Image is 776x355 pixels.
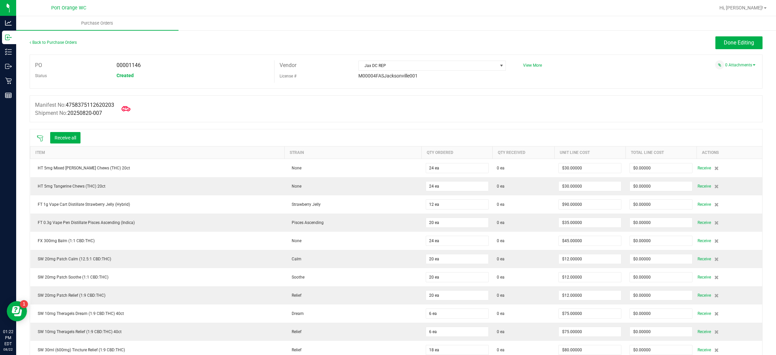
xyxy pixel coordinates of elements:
[497,329,505,335] span: 0 ea
[288,329,301,334] span: Relief
[559,236,621,246] input: $0.00000
[288,311,304,316] span: Dream
[3,329,13,347] p: 01:22 PM EDT
[698,219,711,227] span: Receive
[426,291,488,300] input: 0 ea
[630,236,692,246] input: $0.00000
[426,218,488,227] input: 0 ea
[426,200,488,209] input: 0 ea
[497,274,505,280] span: 0 ea
[698,328,711,336] span: Receive
[497,311,505,317] span: 0 ea
[288,166,301,170] span: None
[698,273,711,281] span: Receive
[5,20,12,26] inline-svg: Analytics
[35,60,42,70] label: PO
[288,220,324,225] span: Pisces Ascending
[288,202,321,207] span: Strawberry Jelly
[698,237,711,245] span: Receive
[497,165,505,171] span: 0 ea
[715,36,763,49] button: Done Editing
[51,5,86,11] span: Port Orange WC
[559,254,621,264] input: $0.00000
[698,255,711,263] span: Receive
[426,345,488,355] input: 0 ea
[715,60,724,69] span: Attach a document
[280,60,296,70] label: Vendor
[523,63,542,68] span: View More
[698,346,711,354] span: Receive
[5,49,12,55] inline-svg: Inventory
[497,220,505,226] span: 0 ea
[559,182,621,191] input: $0.00000
[698,291,711,299] span: Receive
[34,201,281,207] div: FT 1g Vape Cart Distillate Strawberry Jelly (Hybrid)
[559,327,621,336] input: $0.00000
[630,345,692,355] input: $0.00000
[630,182,692,191] input: $0.00000
[719,5,763,10] span: Hi, [PERSON_NAME]!
[630,291,692,300] input: $0.00000
[288,238,301,243] span: None
[288,293,301,298] span: Relief
[630,309,692,318] input: $0.00000
[35,101,114,109] label: Manifest No:
[288,275,304,280] span: Soothe
[3,347,13,352] p: 08/22
[426,236,488,246] input: 0 ea
[66,102,114,108] span: 4758375112620203
[30,146,285,159] th: Item
[34,274,281,280] div: SW 20mg Patch Soothe (1:1 CBD:THC)
[35,71,47,81] label: Status
[284,146,421,159] th: Strain
[426,327,488,336] input: 0 ea
[497,183,505,189] span: 0 ea
[497,292,505,298] span: 0 ea
[34,183,281,189] div: HT 5mg Tangerine Chews (THC) 20ct
[34,292,281,298] div: SW 20mg Patch Relief (1:9 CBD:THC)
[117,62,141,68] span: 00001146
[497,256,505,262] span: 0 ea
[67,110,102,116] span: 20250820-007
[119,101,133,116] span: Mark as Arrived
[5,63,12,70] inline-svg: Outbound
[117,73,134,78] span: Created
[34,347,281,353] div: SW 30ml (600mg) Tincture Relief (1:9 CBD:THC)
[288,348,301,352] span: Relief
[37,135,43,142] span: Scan packages to receive
[34,311,281,317] div: SW 10mg Theragels Dream (1:9 CBD:THC) 40ct
[497,201,505,207] span: 0 ea
[497,238,505,244] span: 0 ea
[34,220,281,226] div: FT 0.3g Vape Pen Distillate Pisces Ascending (Indica)
[426,309,488,318] input: 0 ea
[280,71,296,81] label: License #
[630,163,692,173] input: $0.00000
[554,146,625,159] th: Unit Line Cost
[698,182,711,190] span: Receive
[426,182,488,191] input: 0 ea
[34,238,281,244] div: FX 300mg Balm (1:1 CBD:THC)
[5,34,12,41] inline-svg: Inbound
[358,73,418,78] span: M00004FASJacksonville001
[20,300,28,308] iframe: Resource center unread badge
[630,327,692,336] input: $0.00000
[630,272,692,282] input: $0.00000
[559,345,621,355] input: $0.00000
[34,165,281,171] div: HT 5mg Mixed [PERSON_NAME] Chews (THC) 20ct
[34,329,281,335] div: SW 10mg Theragels Relief (1:9 CBD:THC) 40ct
[288,257,301,261] span: Calm
[725,63,755,67] a: 0 Attachments
[697,146,762,159] th: Actions
[422,146,493,159] th: Qty Ordered
[559,218,621,227] input: $0.00000
[30,40,77,45] a: Back to Purchase Orders
[698,310,711,318] span: Receive
[359,61,497,70] span: Jax DC REP
[5,92,12,99] inline-svg: Reports
[724,39,754,46] span: Done Editing
[72,20,122,26] span: Purchase Orders
[35,109,102,117] label: Shipment No:
[630,200,692,209] input: $0.00000
[5,77,12,84] inline-svg: Retail
[559,291,621,300] input: $0.00000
